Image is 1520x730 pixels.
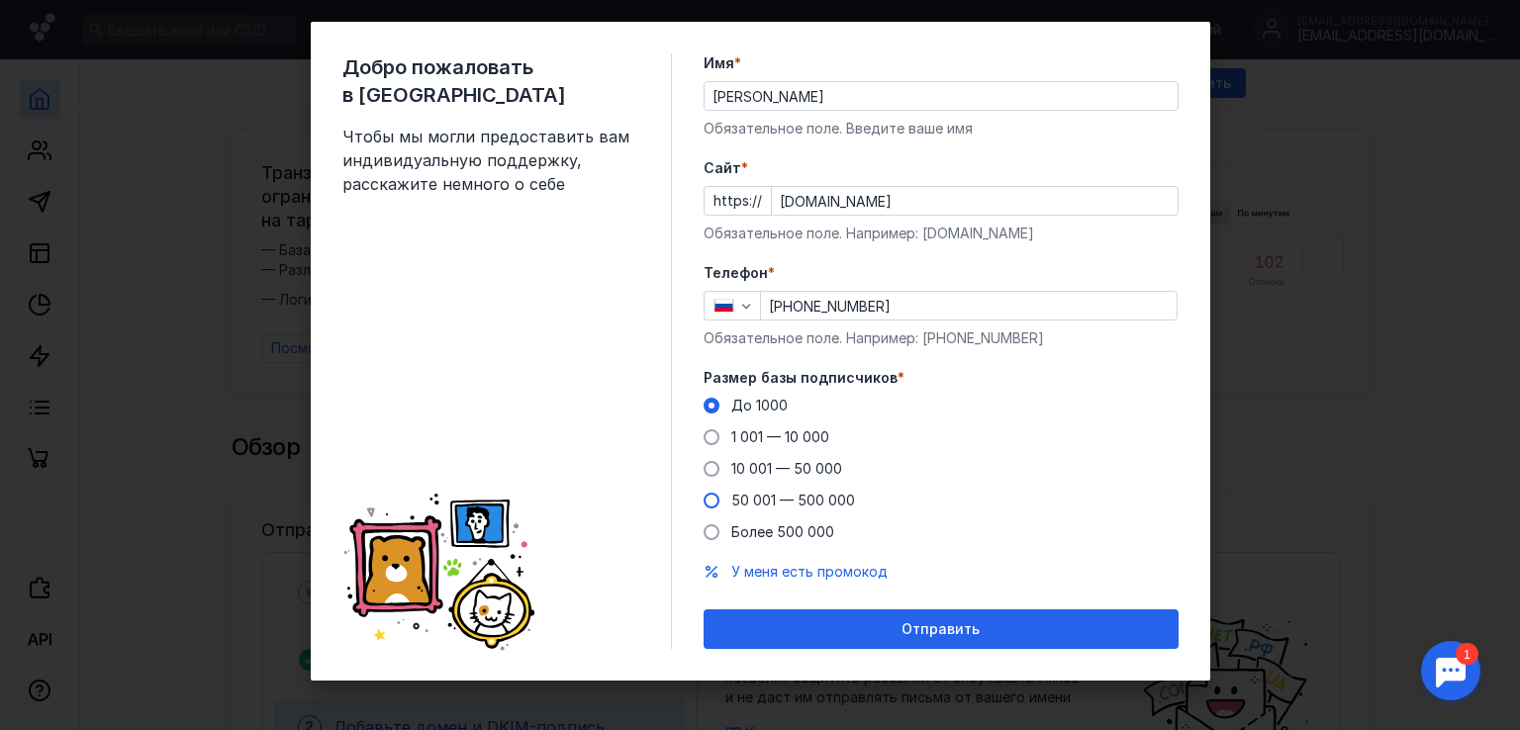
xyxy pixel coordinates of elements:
[704,158,741,178] span: Cайт
[731,492,855,508] span: 50 001 — 500 000
[731,397,788,413] span: До 1000
[704,328,1179,348] div: Обязательное поле. Например: [PHONE_NUMBER]
[731,428,829,445] span: 1 001 — 10 000
[704,119,1179,138] div: Обязательное поле. Введите ваше имя
[704,224,1179,243] div: Обязательное поле. Например: [DOMAIN_NAME]
[731,562,888,582] button: У меня есть промокод
[704,609,1179,649] button: Отправить
[731,460,842,477] span: 10 001 — 50 000
[704,53,734,73] span: Имя
[902,621,980,638] span: Отправить
[342,53,639,109] span: Добро пожаловать в [GEOGRAPHIC_DATA]
[342,125,639,196] span: Чтобы мы могли предоставить вам индивидуальную поддержку, расскажите немного о себе
[731,563,888,580] span: У меня есть промокод
[45,12,67,34] div: 1
[731,523,834,540] span: Более 500 000
[704,263,768,283] span: Телефон
[704,368,898,388] span: Размер базы подписчиков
